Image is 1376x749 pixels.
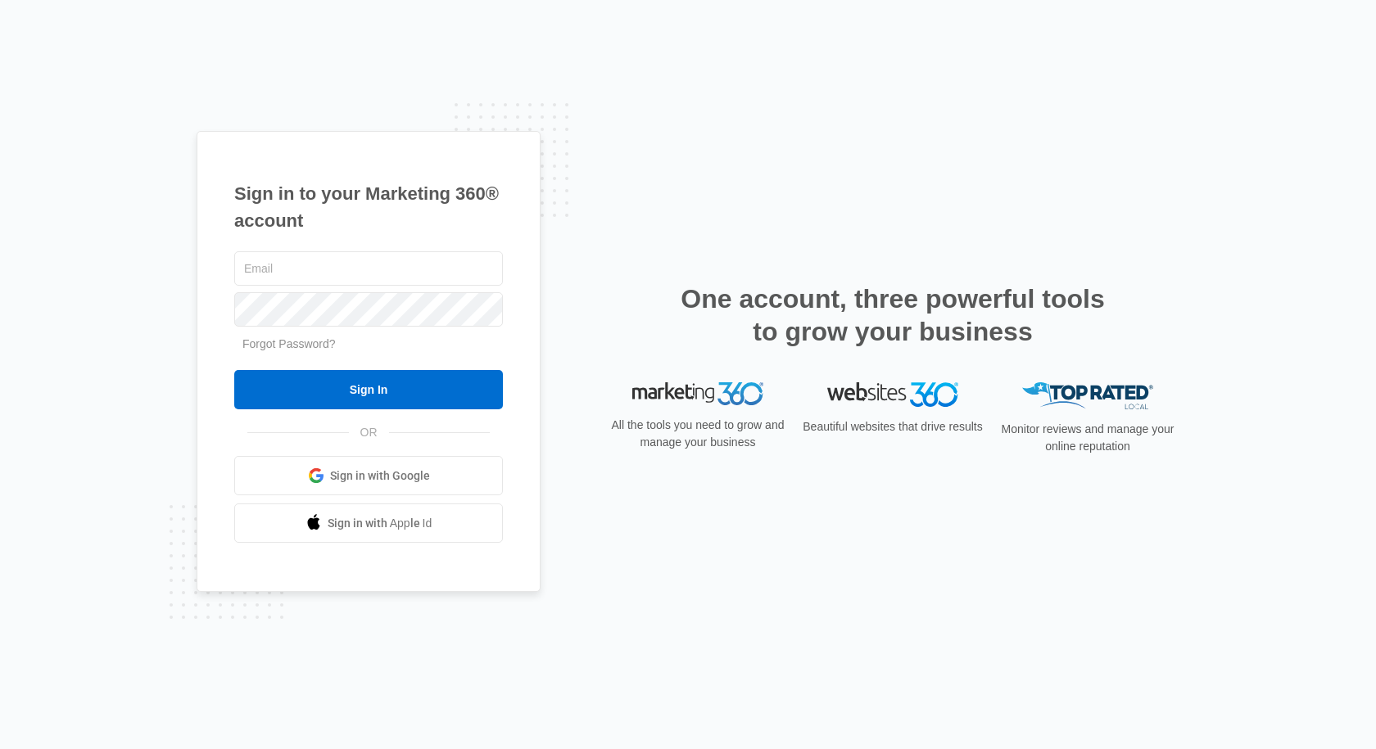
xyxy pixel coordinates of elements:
p: All the tools you need to grow and manage your business [606,417,790,451]
input: Sign In [234,370,503,409]
h2: One account, three powerful tools to grow your business [676,282,1110,348]
img: Top Rated Local [1022,382,1153,409]
span: Sign in with Apple Id [328,515,432,532]
a: Forgot Password? [242,337,336,350]
img: Websites 360 [827,382,958,406]
h1: Sign in to your Marketing 360® account [234,180,503,234]
img: Marketing 360 [632,382,763,405]
p: Beautiful websites that drive results [801,418,984,435]
span: OR [349,424,389,441]
a: Sign in with Google [234,456,503,495]
p: Monitor reviews and manage your online reputation [996,421,1179,455]
a: Sign in with Apple Id [234,503,503,543]
input: Email [234,251,503,286]
span: Sign in with Google [330,467,430,485]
